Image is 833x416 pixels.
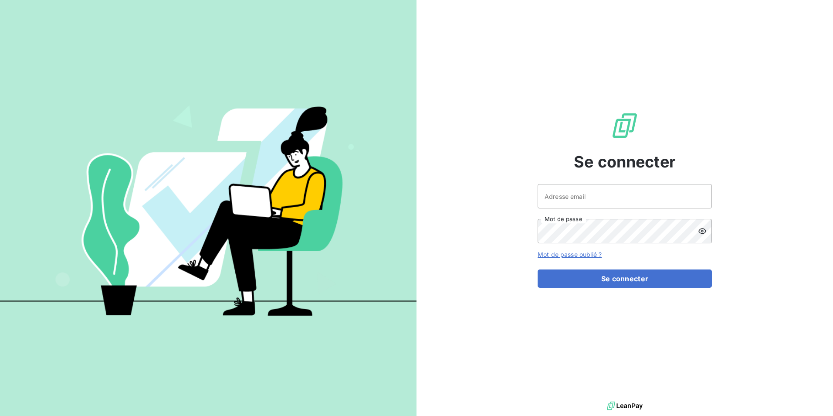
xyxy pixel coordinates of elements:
[538,251,602,258] a: Mot de passe oublié ?
[538,269,712,288] button: Se connecter
[607,399,643,413] img: logo
[574,150,676,174] span: Se connecter
[538,184,712,208] input: placeholder
[611,112,639,140] img: Logo LeanPay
